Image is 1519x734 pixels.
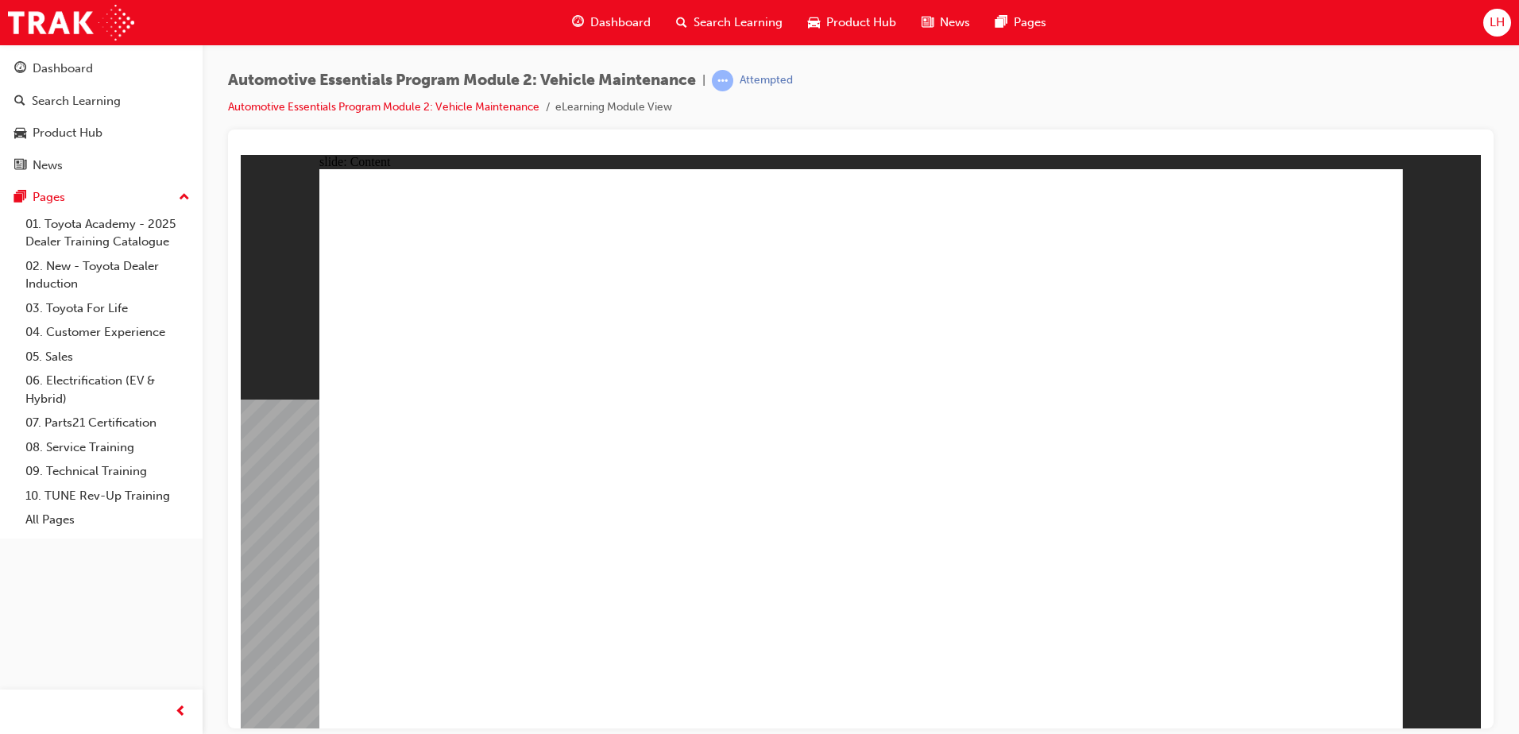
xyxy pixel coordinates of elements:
[995,13,1007,33] span: pages-icon
[33,188,65,207] div: Pages
[6,51,196,183] button: DashboardSearch LearningProduct HubNews
[14,95,25,109] span: search-icon
[179,187,190,208] span: up-icon
[19,411,196,435] a: 07. Parts21 Certification
[702,71,705,90] span: |
[228,100,539,114] a: Automotive Essentials Program Module 2: Vehicle Maintenance
[6,118,196,148] a: Product Hub
[663,6,795,39] a: search-iconSearch Learning
[14,126,26,141] span: car-icon
[555,99,672,117] li: eLearning Module View
[19,345,196,369] a: 05. Sales
[983,6,1059,39] a: pages-iconPages
[19,254,196,296] a: 02. New - Toyota Dealer Induction
[6,151,196,180] a: News
[6,87,196,116] a: Search Learning
[19,459,196,484] a: 09. Technical Training
[228,71,696,90] span: Automotive Essentials Program Module 2: Vehicle Maintenance
[909,6,983,39] a: news-iconNews
[14,191,26,205] span: pages-icon
[740,73,793,88] div: Attempted
[19,508,196,532] a: All Pages
[795,6,909,39] a: car-iconProduct Hub
[572,13,584,33] span: guage-icon
[32,92,121,110] div: Search Learning
[33,156,63,175] div: News
[6,183,196,212] button: Pages
[19,369,196,411] a: 06. Electrification (EV & Hybrid)
[19,435,196,460] a: 08. Service Training
[19,320,196,345] a: 04. Customer Experience
[1014,14,1046,32] span: Pages
[694,14,783,32] span: Search Learning
[808,13,820,33] span: car-icon
[922,13,933,33] span: news-icon
[559,6,663,39] a: guage-iconDashboard
[590,14,651,32] span: Dashboard
[14,62,26,76] span: guage-icon
[940,14,970,32] span: News
[175,702,187,722] span: prev-icon
[1483,9,1511,37] button: LH
[19,296,196,321] a: 03. Toyota For Life
[14,159,26,173] span: news-icon
[826,14,896,32] span: Product Hub
[1490,14,1505,32] span: LH
[19,212,196,254] a: 01. Toyota Academy - 2025 Dealer Training Catalogue
[33,124,102,142] div: Product Hub
[8,5,134,41] img: Trak
[6,54,196,83] a: Dashboard
[676,13,687,33] span: search-icon
[33,60,93,78] div: Dashboard
[712,70,733,91] span: learningRecordVerb_ATTEMPT-icon
[19,484,196,508] a: 10. TUNE Rev-Up Training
